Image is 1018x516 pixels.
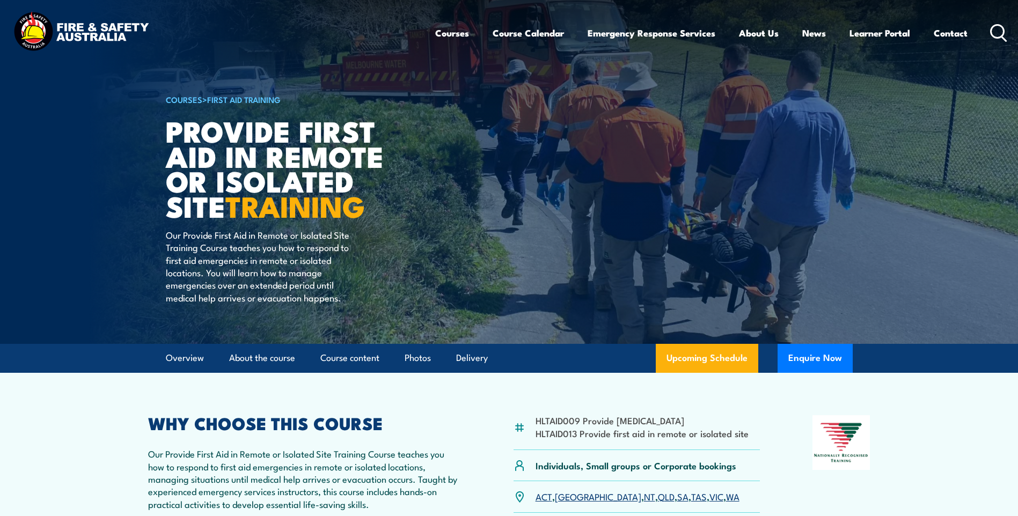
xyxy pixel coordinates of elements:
[849,19,910,47] a: Learner Portal
[588,19,715,47] a: Emergency Response Services
[405,344,431,372] a: Photos
[536,490,739,503] p: , , , , , , ,
[726,490,739,503] a: WA
[225,183,365,227] strong: TRAINING
[536,459,736,471] p: Individuals, Small groups or Corporate bookings
[456,344,488,372] a: Delivery
[166,93,431,106] h6: >
[536,427,749,439] li: HLTAID013 Provide first aid in remote or isolated site
[644,490,655,503] a: NT
[658,490,675,503] a: QLD
[320,344,379,372] a: Course content
[802,19,826,47] a: News
[166,93,202,105] a: COURSES
[435,19,469,47] a: Courses
[148,415,462,430] h2: WHY CHOOSE THIS COURSE
[166,118,431,218] h1: Provide First Aid in Remote or Isolated Site
[709,490,723,503] a: VIC
[555,490,641,503] a: [GEOGRAPHIC_DATA]
[691,490,707,503] a: TAS
[934,19,968,47] a: Contact
[739,19,779,47] a: About Us
[812,415,870,470] img: Nationally Recognised Training logo.
[536,490,552,503] a: ACT
[148,447,462,510] p: Our Provide First Aid in Remote or Isolated Site Training Course teaches you how to respond to fi...
[778,344,853,373] button: Enquire Now
[656,344,758,373] a: Upcoming Schedule
[207,93,281,105] a: First Aid Training
[493,19,564,47] a: Course Calendar
[166,228,362,304] p: Our Provide First Aid in Remote or Isolated Site Training Course teaches you how to respond to fi...
[229,344,295,372] a: About the course
[536,414,749,426] li: HLTAID009 Provide [MEDICAL_DATA]
[166,344,204,372] a: Overview
[677,490,689,503] a: SA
